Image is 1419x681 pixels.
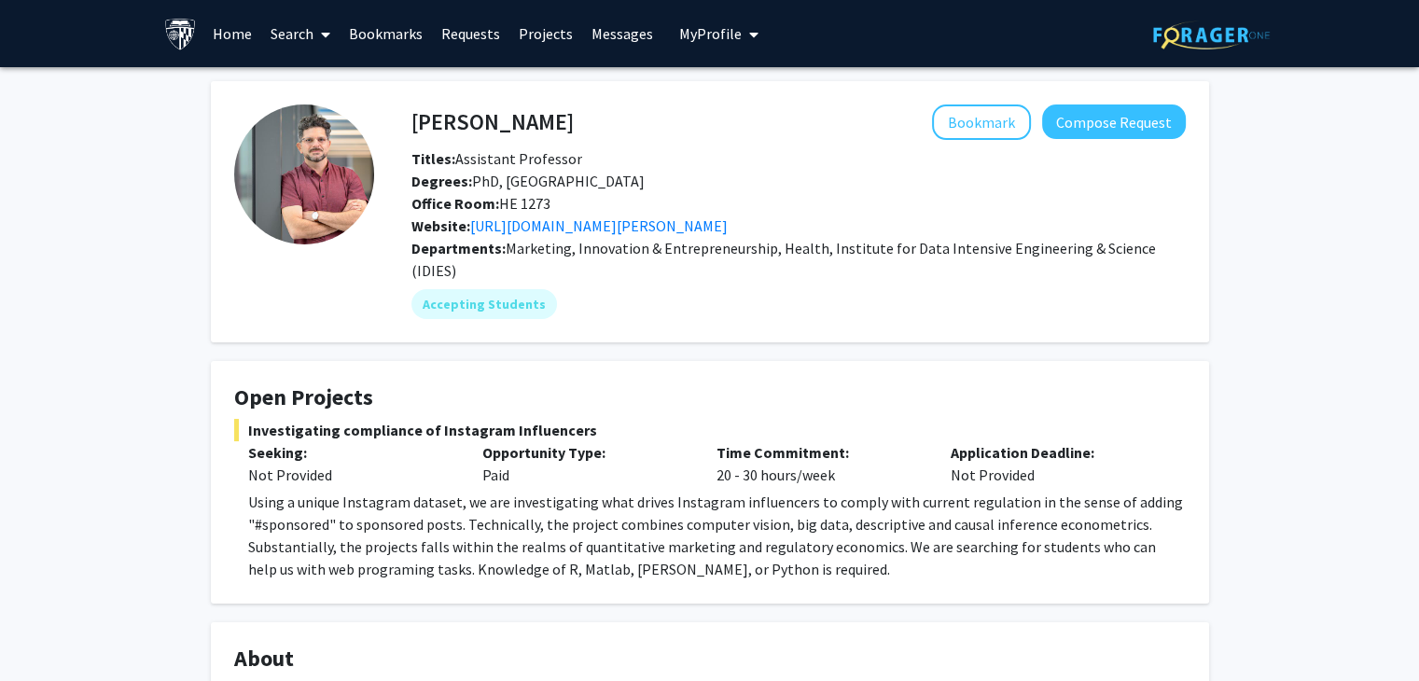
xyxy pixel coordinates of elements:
p: Opportunity Type: [482,441,689,464]
p: Application Deadline: [951,441,1157,464]
h4: [PERSON_NAME] [411,104,574,139]
a: Messages [582,1,662,66]
div: Using a unique Instagram dataset, we are investigating what drives Instagram influencers to compl... [248,491,1186,580]
span: HE 1273 [411,194,550,213]
a: Requests [432,1,509,66]
a: Bookmarks [340,1,432,66]
a: Opens in a new tab [470,216,728,235]
h4: About [234,646,1186,673]
b: Degrees: [411,172,472,190]
a: Home [203,1,261,66]
div: 20 - 30 hours/week [703,441,937,486]
img: ForagerOne Logo [1153,21,1270,49]
div: Not Provided [248,464,454,486]
span: Marketing, Innovation & Entrepreneurship, Health, Institute for Data Intensive Engineering & Scie... [411,239,1156,280]
p: Time Commitment: [716,441,923,464]
img: Johns Hopkins University Logo [164,18,197,50]
span: My Profile [679,24,742,43]
div: Not Provided [937,441,1171,486]
h4: Open Projects [234,384,1186,411]
b: Departments: [411,239,506,257]
iframe: Chat [14,597,79,667]
span: Investigating compliance of Instagram Influencers [234,419,1186,441]
span: PhD, [GEOGRAPHIC_DATA] [411,172,645,190]
button: Add Manuel Hermosilla to Bookmarks [932,104,1031,140]
p: Seeking: [248,441,454,464]
b: Website: [411,216,470,235]
b: Titles: [411,149,455,168]
span: Assistant Professor [411,149,582,168]
a: Search [261,1,340,66]
div: Paid [468,441,703,486]
mat-chip: Accepting Students [411,289,557,319]
b: Office Room: [411,194,499,213]
img: Profile Picture [234,104,374,244]
button: Compose Request to Manuel Hermosilla [1042,104,1186,139]
a: Projects [509,1,582,66]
